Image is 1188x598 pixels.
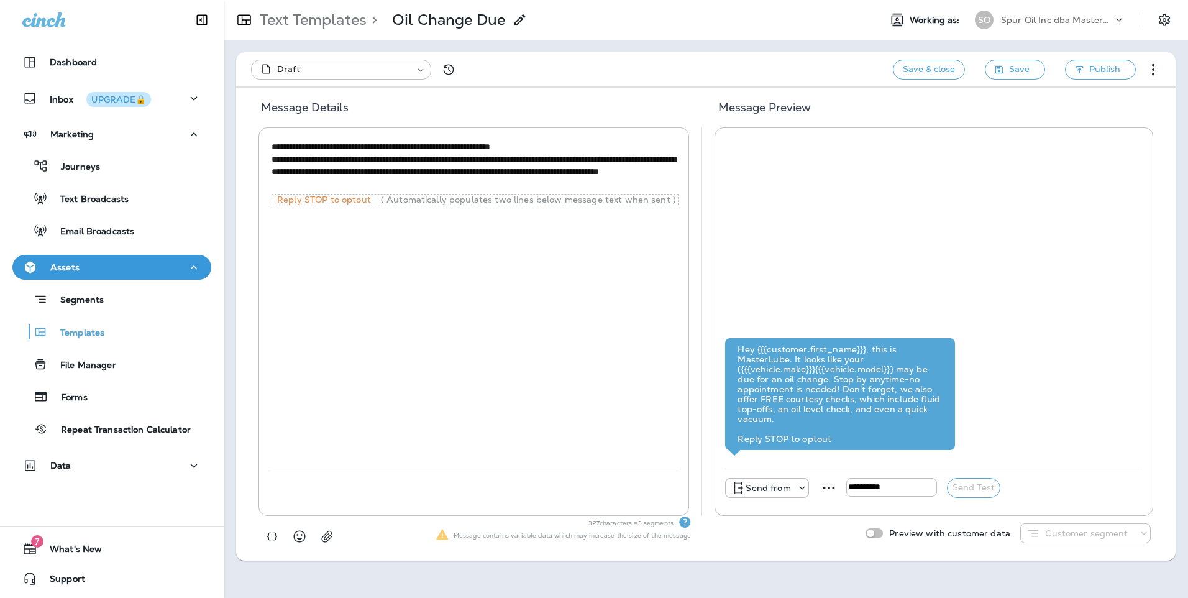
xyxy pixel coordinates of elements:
[12,384,211,410] button: Forms
[1045,528,1128,538] p: Customer segment
[1089,62,1120,77] span: Publish
[37,544,102,559] span: What's New
[12,153,211,179] button: Journeys
[1153,9,1176,31] button: Settings
[37,574,85,589] span: Support
[48,226,134,238] p: Email Broadcasts
[12,218,211,244] button: Email Broadcasts
[48,360,116,372] p: File Manager
[272,195,381,205] p: Reply STOP to optout
[1065,60,1136,80] button: Publish
[12,351,211,377] button: File Manager
[12,416,211,442] button: Repeat Transaction Calculator
[246,98,703,127] h5: Message Details
[1001,15,1113,25] p: Spur Oil Inc dba MasterLube
[50,57,97,67] p: Dashboard
[12,536,211,561] button: 7What's New
[50,92,151,105] p: Inbox
[703,98,1166,127] h5: Message Preview
[12,122,211,147] button: Marketing
[588,518,679,528] p: 327 characters = 3 segments
[436,57,461,82] button: View Changelog
[910,15,962,25] span: Working as:
[883,528,1010,538] p: Preview with customer data
[367,11,377,29] p: >
[746,483,790,493] p: Send from
[12,319,211,345] button: Templates
[91,95,146,104] div: UPGRADE🔒
[12,185,211,211] button: Text Broadcasts
[50,262,80,272] p: Assets
[185,7,219,32] button: Collapse Sidebar
[1009,62,1030,77] span: Save
[48,162,100,173] p: Journeys
[679,516,691,528] div: Text Segments Text messages are billed per segment. A single segment is typically 160 characters,...
[12,453,211,478] button: Data
[738,344,942,444] div: Hey {{{customer.first_name}}}, this is MasterLube. It looks like your ({{{vehicle.make}}}{{{vehic...
[12,566,211,591] button: Support
[48,295,104,307] p: Segments
[50,129,94,139] p: Marketing
[31,535,43,548] span: 7
[449,531,691,541] p: Message contains variable data which may increase the size of the message
[381,195,676,205] p: ( Automatically populates two lines below message text when sent )
[392,11,505,29] p: Oil Change Due
[48,328,104,339] p: Templates
[985,60,1045,80] button: Save
[277,63,300,75] span: Draft
[50,461,71,471] p: Data
[86,92,151,107] button: UPGRADE🔒
[975,11,994,29] div: SO
[12,286,211,313] button: Segments
[893,60,965,80] button: Save & close
[255,11,367,29] p: Text Templates
[12,255,211,280] button: Assets
[48,425,191,436] p: Repeat Transaction Calculator
[12,86,211,111] button: InboxUPGRADE🔒
[48,392,88,404] p: Forms
[48,194,129,206] p: Text Broadcasts
[12,50,211,75] button: Dashboard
